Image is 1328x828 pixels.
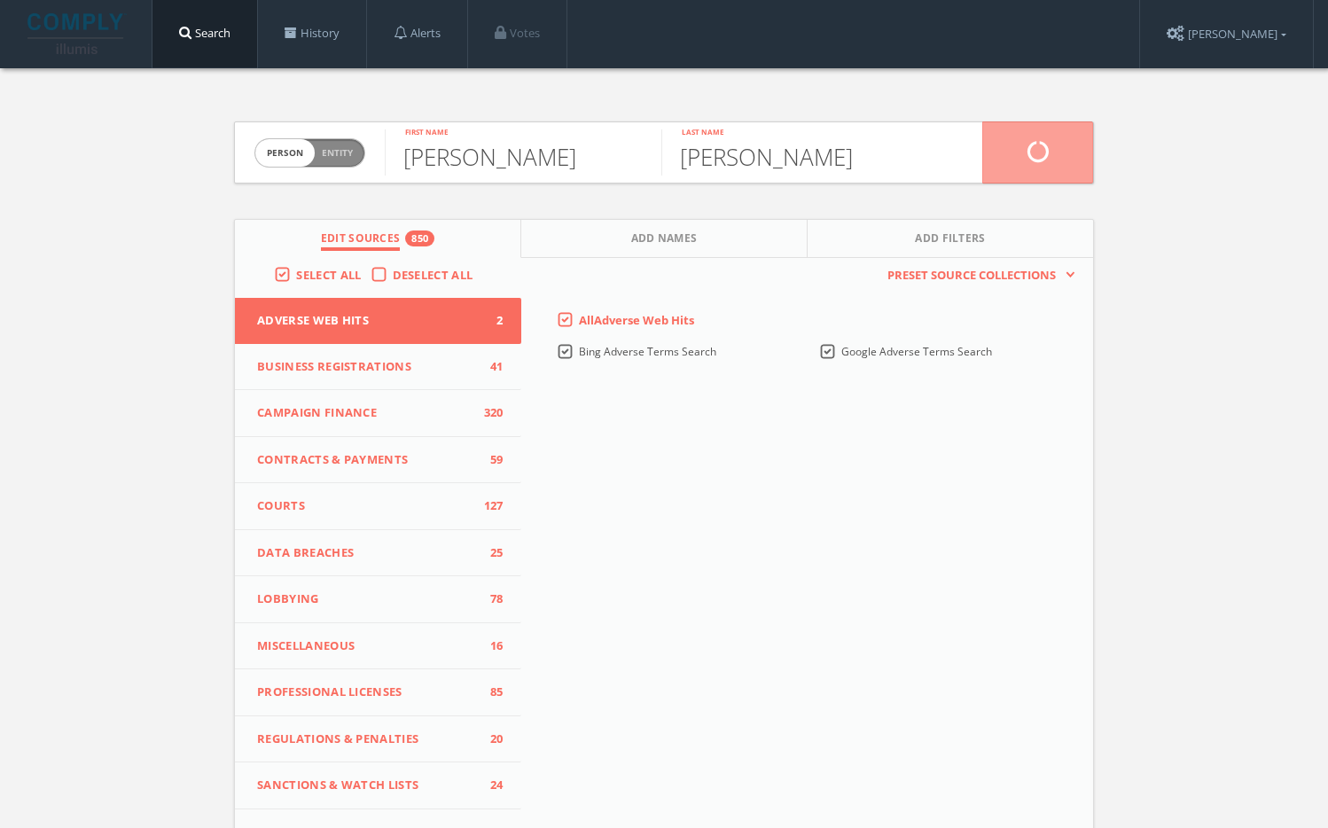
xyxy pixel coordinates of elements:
[235,220,521,258] button: Edit Sources850
[235,437,521,484] button: Contracts & Payments59
[257,777,477,794] span: Sanctions & Watch Lists
[235,576,521,623] button: Lobbying78
[631,230,698,251] span: Add Names
[235,716,521,763] button: Regulations & Penalties20
[579,312,694,328] span: All Adverse Web Hits
[477,637,504,655] span: 16
[257,544,477,562] span: Data Breaches
[296,267,361,283] span: Select All
[477,497,504,515] span: 127
[257,312,477,330] span: Adverse Web Hits
[27,13,127,54] img: illumis
[477,312,504,330] span: 2
[477,451,504,469] span: 59
[235,762,521,809] button: Sanctions & Watch Lists24
[841,344,992,359] span: Google Adverse Terms Search
[477,404,504,422] span: 320
[808,220,1093,258] button: Add Filters
[255,139,315,167] span: person
[405,230,434,246] div: 850
[879,267,1065,285] span: Preset Source Collections
[257,358,477,376] span: Business Registrations
[477,590,504,608] span: 78
[915,230,986,251] span: Add Filters
[257,683,477,701] span: Professional Licenses
[235,530,521,577] button: Data Breaches25
[235,669,521,716] button: Professional Licenses85
[235,483,521,530] button: Courts127
[257,497,477,515] span: Courts
[477,544,504,562] span: 25
[235,298,521,344] button: Adverse Web Hits2
[257,637,477,655] span: Miscellaneous
[257,730,477,748] span: Regulations & Penalties
[235,623,521,670] button: Miscellaneous16
[321,230,401,251] span: Edit Sources
[257,590,477,608] span: Lobbying
[235,390,521,437] button: Campaign Finance320
[257,451,477,469] span: Contracts & Payments
[477,730,504,748] span: 20
[393,267,473,283] span: Deselect All
[521,220,808,258] button: Add Names
[477,683,504,701] span: 85
[579,344,716,359] span: Bing Adverse Terms Search
[322,146,353,160] span: Entity
[477,358,504,376] span: 41
[879,267,1075,285] button: Preset Source Collections
[257,404,477,422] span: Campaign Finance
[235,344,521,391] button: Business Registrations41
[477,777,504,794] span: 24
